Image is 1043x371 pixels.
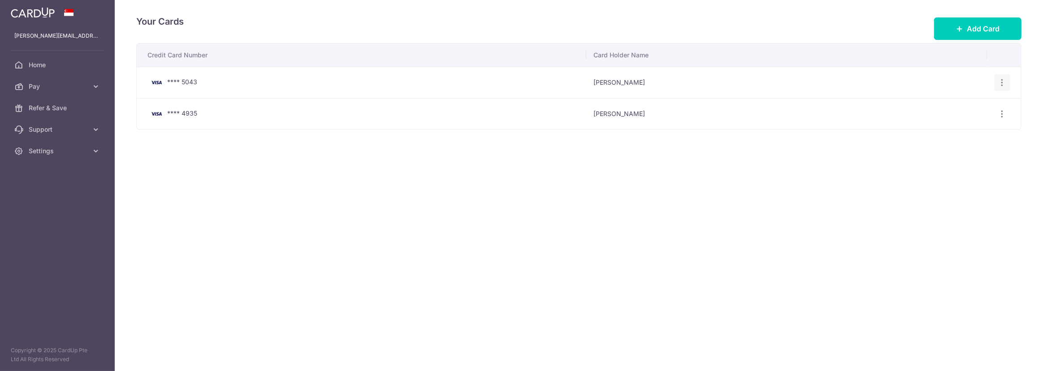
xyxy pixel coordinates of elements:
[29,82,88,91] span: Pay
[14,31,100,40] p: [PERSON_NAME][EMAIL_ADDRESS][DOMAIN_NAME]
[11,7,55,18] img: CardUp
[934,17,1021,40] button: Add Card
[29,104,88,112] span: Refer & Save
[586,43,987,67] th: Card Holder Name
[137,43,586,67] th: Credit Card Number
[136,14,184,29] h4: Your Cards
[147,77,165,88] img: Bank Card
[29,60,88,69] span: Home
[147,108,165,119] img: Bank Card
[586,98,987,129] td: [PERSON_NAME]
[967,23,1000,34] span: Add Card
[29,125,88,134] span: Support
[29,147,88,155] span: Settings
[586,67,987,98] td: [PERSON_NAME]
